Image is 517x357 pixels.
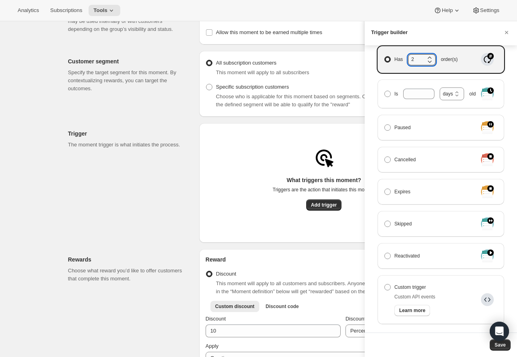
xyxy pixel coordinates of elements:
[467,5,504,16] button: Settings
[394,124,411,132] span: Paused
[394,252,420,260] span: Reactivated
[50,7,82,14] span: Subscriptions
[93,7,107,14] span: Tools
[18,7,39,14] span: Analytics
[490,339,511,351] button: Save
[394,87,476,101] span: Is old
[394,220,412,228] span: Skipped
[408,54,424,65] input: Hasorder(s)
[442,7,452,14] span: Help
[480,7,499,14] span: Settings
[399,307,425,314] span: Learn more
[495,342,506,348] span: Save
[403,89,422,99] input: Is old
[13,5,44,16] button: Analytics
[394,156,416,164] span: Cancelled
[503,28,511,37] button: Cancel
[394,188,410,196] span: Expires
[490,322,509,341] div: Open Intercom Messenger
[394,54,458,65] span: Has order(s)
[45,5,87,16] button: Subscriptions
[371,28,408,37] h3: Trigger builder
[89,5,120,16] button: Tools
[394,283,426,291] span: Custom trigger
[394,293,435,301] div: Custom API events
[429,5,465,16] button: Help
[394,305,430,316] button: Learn more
